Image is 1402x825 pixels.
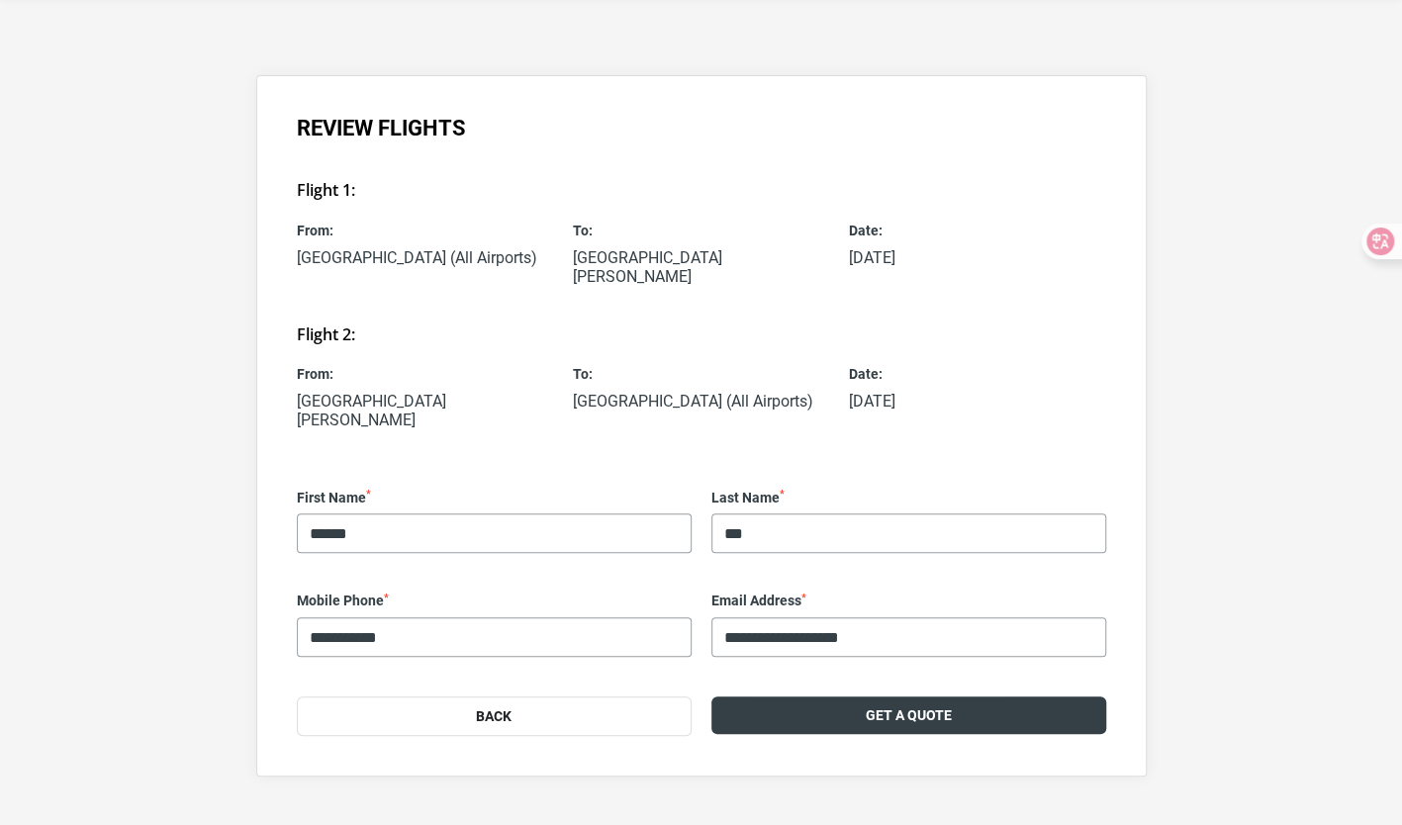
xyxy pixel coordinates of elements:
h3: Flight 1: [297,181,1106,200]
p: [GEOGRAPHIC_DATA] (All Airports) [573,392,829,411]
span: To: [573,221,829,240]
span: Date: [849,221,1105,240]
h3: Flight 2: [297,325,1106,344]
p: [GEOGRAPHIC_DATA] (All Airports) [297,248,553,267]
label: Mobile Phone [297,593,692,609]
p: [DATE] [849,392,1105,411]
h1: Review Flights [297,116,1106,141]
button: Back [297,696,692,736]
label: Email Address [711,593,1106,609]
p: [GEOGRAPHIC_DATA][PERSON_NAME] [573,248,829,286]
span: To: [573,364,829,384]
label: Last Name [711,490,1106,506]
p: [GEOGRAPHIC_DATA][PERSON_NAME] [297,392,553,429]
span: From: [297,364,553,384]
label: First Name [297,490,692,506]
button: Get a Quote [711,696,1106,734]
span: Date: [849,364,1105,384]
span: From: [297,221,553,240]
p: [DATE] [849,248,1105,267]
